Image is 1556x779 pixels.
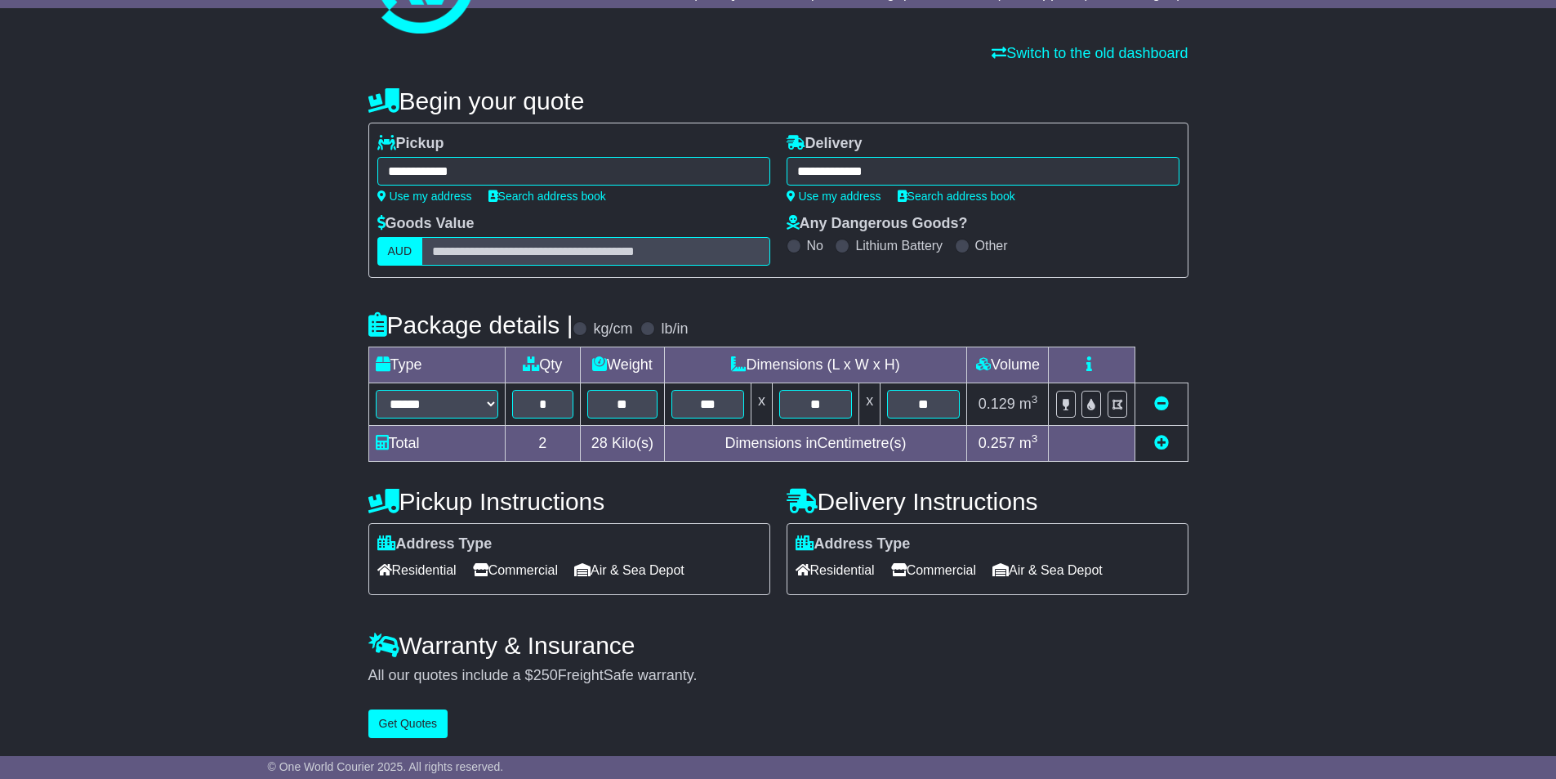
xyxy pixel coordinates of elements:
[268,760,504,773] span: © One World Courier 2025. All rights reserved.
[855,238,943,253] label: Lithium Battery
[574,557,684,583] span: Air & Sea Depot
[505,426,581,462] td: 2
[807,238,823,253] label: No
[787,135,863,153] label: Delivery
[1032,432,1038,445] sup: 3
[661,320,688,338] label: lb/in
[505,347,581,383] td: Qty
[796,557,875,583] span: Residential
[533,667,558,683] span: 250
[368,311,573,338] h4: Package details |
[967,347,1049,383] td: Volume
[377,135,444,153] label: Pickup
[751,383,772,426] td: x
[992,557,1103,583] span: Air & Sea Depot
[368,488,770,515] h4: Pickup Instructions
[1154,435,1169,451] a: Add new item
[859,383,881,426] td: x
[591,435,608,451] span: 28
[368,632,1188,659] h4: Warranty & Insurance
[473,557,558,583] span: Commercial
[796,535,911,553] label: Address Type
[979,435,1015,451] span: 0.257
[979,396,1015,412] span: 0.129
[1032,393,1038,405] sup: 3
[787,215,968,233] label: Any Dangerous Goods?
[1019,396,1038,412] span: m
[581,347,665,383] td: Weight
[1019,435,1038,451] span: m
[377,535,493,553] label: Address Type
[1154,396,1169,412] a: Remove this item
[787,488,1188,515] h4: Delivery Instructions
[488,190,606,203] a: Search address book
[368,87,1188,114] h4: Begin your quote
[377,557,457,583] span: Residential
[377,215,475,233] label: Goods Value
[368,426,505,462] td: Total
[368,347,505,383] td: Type
[368,667,1188,685] div: All our quotes include a $ FreightSafe warranty.
[377,237,423,266] label: AUD
[664,426,967,462] td: Dimensions in Centimetre(s)
[664,347,967,383] td: Dimensions (L x W x H)
[581,426,665,462] td: Kilo(s)
[368,710,448,738] button: Get Quotes
[891,557,976,583] span: Commercial
[787,190,881,203] a: Use my address
[898,190,1015,203] a: Search address book
[593,320,632,338] label: kg/cm
[992,45,1188,61] a: Switch to the old dashboard
[975,238,1008,253] label: Other
[377,190,472,203] a: Use my address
